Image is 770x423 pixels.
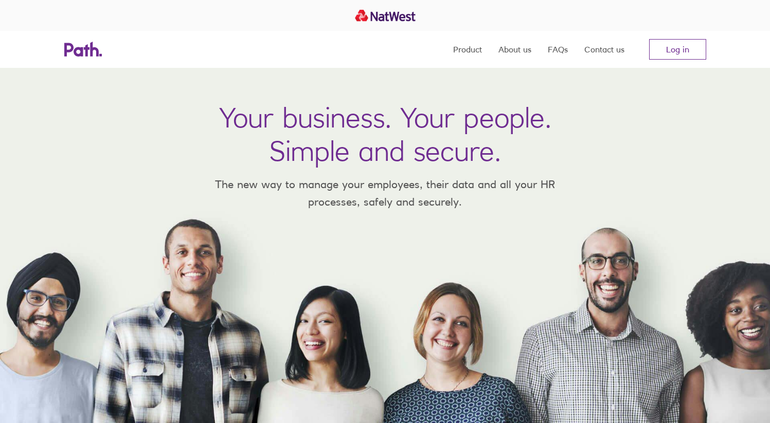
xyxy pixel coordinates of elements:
a: About us [498,31,531,68]
a: Log in [649,39,706,60]
a: Contact us [584,31,624,68]
h1: Your business. Your people. Simple and secure. [219,101,551,168]
p: The new way to manage your employees, their data and all your HR processes, safely and securely. [200,176,570,210]
a: FAQs [548,31,568,68]
a: Product [453,31,482,68]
